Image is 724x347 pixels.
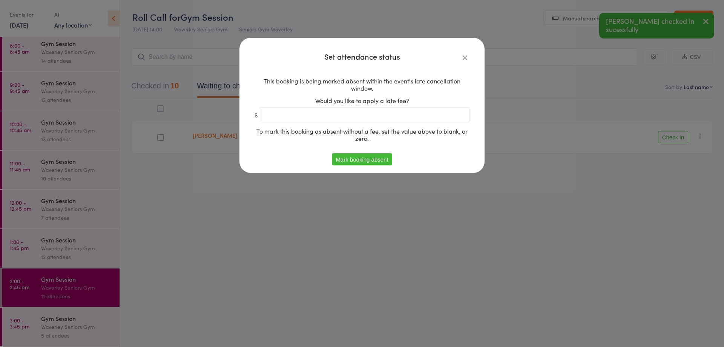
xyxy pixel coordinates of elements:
div: To mark this booking as absent without a fee, set the value above to blank, or zero. [255,128,469,142]
a: Close [460,53,469,62]
span: $ [255,111,258,119]
div: Would you like to apply a late fee? [255,97,469,104]
button: Mark booking absent [332,153,392,165]
h4: Set attendance status [255,53,469,60]
div: This booking is being marked absent within the event's late cancellation window. [255,77,469,92]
